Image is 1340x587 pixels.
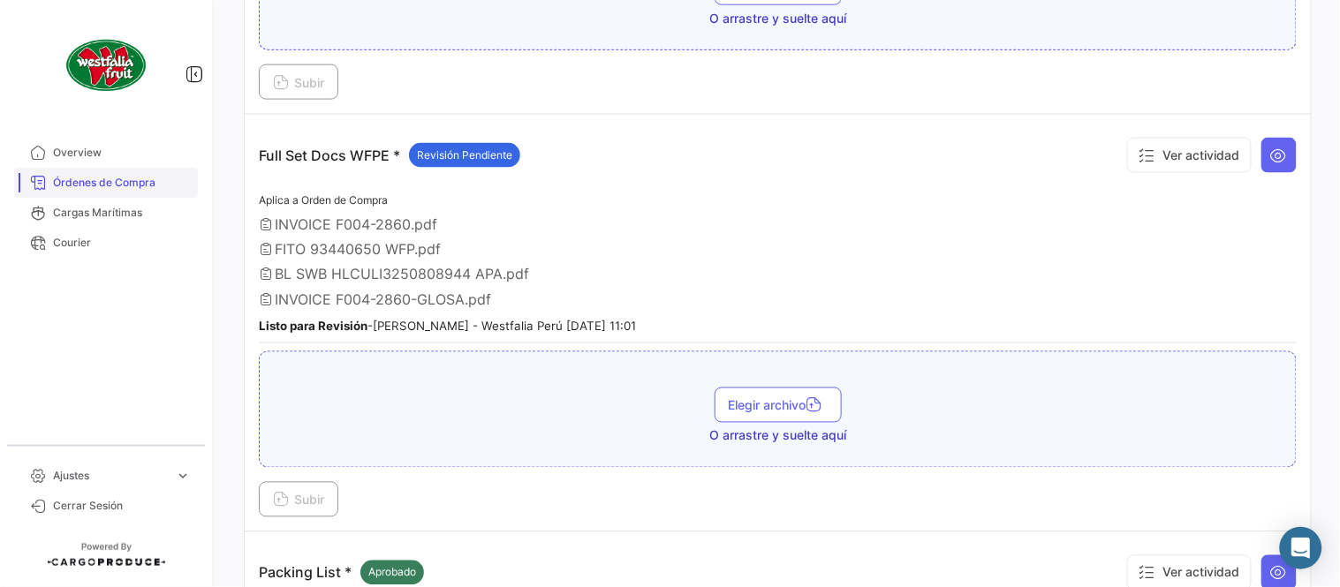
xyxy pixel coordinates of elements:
button: Ver actividad [1127,138,1252,173]
a: Cargas Marítimas [14,198,198,228]
a: Órdenes de Compra [14,168,198,198]
span: Cargas Marítimas [53,205,191,221]
span: Cerrar Sesión [53,498,191,514]
b: Listo para Revisión [259,320,367,334]
span: FITO 93440650 WFP.pdf [275,240,441,258]
span: Subir [273,493,324,508]
a: Overview [14,138,198,168]
button: Elegir archivo [715,388,842,423]
span: O arrastre y suelte aquí [709,10,846,27]
span: Courier [53,235,191,251]
span: expand_more [175,468,191,484]
button: Subir [259,64,338,100]
small: - [PERSON_NAME] - Westfalia Perú [DATE] 11:01 [259,320,636,334]
span: Órdenes de Compra [53,175,191,191]
span: Aplica a Orden de Compra [259,193,388,207]
p: Full Set Docs WFPE * [259,143,520,168]
a: Courier [14,228,198,258]
img: client-50.png [62,21,150,109]
span: Overview [53,145,191,161]
span: BL SWB HLCULI3250808944 APA.pdf [275,266,529,283]
div: Abrir Intercom Messenger [1280,527,1322,569]
span: Revisión Pendiente [417,147,512,163]
span: Elegir archivo [729,398,828,413]
span: INVOICE F004-2860.pdf [275,215,437,233]
span: Subir [273,75,324,90]
button: Subir [259,482,338,517]
span: Aprobado [368,565,416,581]
p: Packing List * [259,561,424,585]
span: O arrastre y suelte aquí [709,427,846,445]
span: INVOICE F004-2860-GLOSA.pdf [275,291,491,309]
span: Ajustes [53,468,168,484]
